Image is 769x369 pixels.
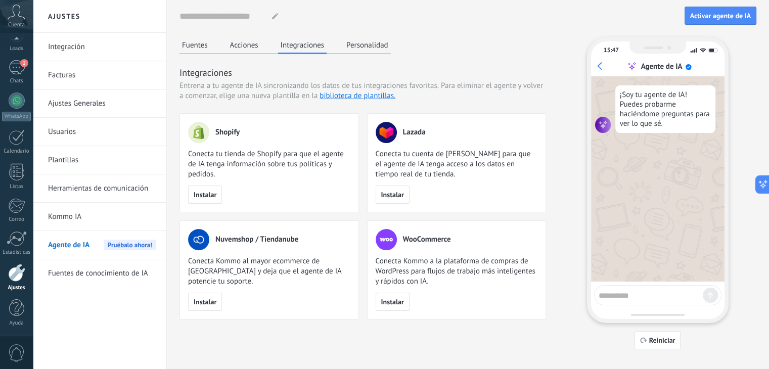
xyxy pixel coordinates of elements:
span: Lazada [403,127,426,137]
button: Instalar [188,186,222,204]
span: Instalar [381,298,404,305]
span: Conecta Kommo al mayor ecommerce de [GEOGRAPHIC_DATA] y deja que el agente de IA potencie tu sopo... [188,256,350,287]
span: Cuenta [8,22,25,28]
div: 15:47 [604,47,619,54]
div: Correo [2,216,31,223]
span: Nuvemshop / Tiendanube [215,235,298,245]
li: Usuarios [33,118,166,146]
button: Instalar [376,186,410,204]
a: Herramientas de comunicación [48,174,156,203]
div: ¡Soy tu agente de IA! Puedes probarme haciéndome preguntas para ver lo que sé. [615,85,715,133]
a: biblioteca de plantillas. [320,91,395,101]
span: Instalar [381,191,404,198]
a: Fuentes de conocimiento de IA [48,259,156,288]
div: Leads [2,45,31,52]
li: Plantillas [33,146,166,174]
button: Fuentes [179,37,210,53]
span: Activar agente de IA [690,12,751,19]
span: Conecta tu tienda de Shopify para que el agente de IA tenga información sobre tus políticas y ped... [188,149,350,179]
button: Integraciones [278,37,327,54]
button: Instalar [188,293,222,311]
a: Integración [48,33,156,61]
div: WhatsApp [2,112,31,121]
span: WooCommerce [403,235,451,245]
h3: Integraciones [179,66,546,79]
li: Agente de IA [33,231,166,259]
li: Ajustes Generales [33,89,166,118]
div: Agente de IA [641,62,682,71]
button: Instalar [376,293,410,311]
button: Acciones [228,37,261,53]
div: Estadísticas [2,249,31,256]
button: Reiniciar [635,331,681,349]
span: Instalar [194,191,216,198]
div: Calendario [2,148,31,155]
span: Conecta tu cuenta de [PERSON_NAME] para que el agente de IA tenga acceso a los datos en tiempo re... [376,149,538,179]
div: Ayuda [2,320,31,327]
button: Activar agente de IA [685,7,756,25]
div: Chats [2,78,31,84]
a: Agente de IAPruébalo ahora! [48,231,156,259]
a: Facturas [48,61,156,89]
button: Personalidad [344,37,391,53]
a: Kommo IA [48,203,156,231]
span: 1 [20,59,28,67]
span: Instalar [194,298,216,305]
span: Para eliminar el agente y volver a comenzar, elige una nueva plantilla en la [179,81,543,101]
span: Agente de IA [48,231,89,259]
a: Ajustes Generales [48,89,156,118]
span: Reiniciar [649,337,675,344]
span: Shopify [215,127,240,137]
a: Plantillas [48,146,156,174]
div: Ajustes [2,285,31,291]
li: Kommo IA [33,203,166,231]
span: Entrena a tu agente de IA sincronizando los datos de tus integraciones favoritas. [179,81,439,91]
span: Conecta Kommo a la plataforma de compras de WordPress para flujos de trabajo más inteligentes y r... [376,256,538,287]
div: Listas [2,183,31,190]
li: Integración [33,33,166,61]
img: agent icon [595,117,611,133]
li: Herramientas de comunicación [33,174,166,203]
span: Pruébalo ahora! [104,240,156,250]
li: Facturas [33,61,166,89]
li: Fuentes de conocimiento de IA [33,259,166,287]
a: Usuarios [48,118,156,146]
